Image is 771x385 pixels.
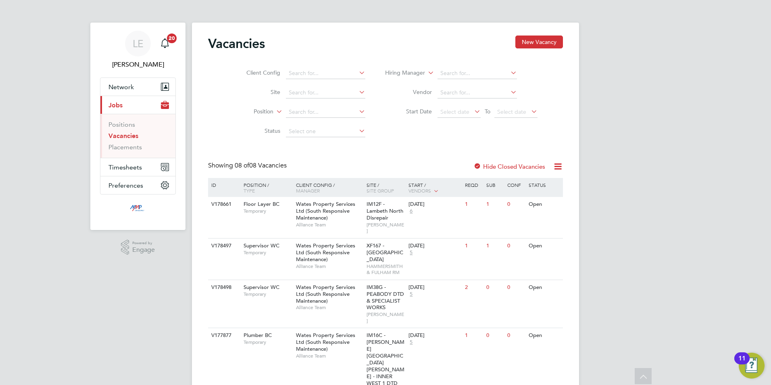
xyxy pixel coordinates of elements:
button: Open Resource Center, 11 new notifications [739,353,765,379]
input: Search for... [286,68,365,79]
label: Position [227,108,273,116]
input: Search for... [438,68,517,79]
img: mmpconsultancy-logo-retina.png [127,203,150,216]
label: Hiring Manager [379,69,425,77]
div: Position / [238,178,294,197]
div: V178498 [209,280,238,295]
div: 1 [484,239,505,253]
span: 08 Vacancies [235,161,287,169]
span: Alliance Team [296,304,363,311]
span: [PERSON_NAME] [367,222,405,234]
label: Client Config [234,69,280,76]
span: Wates Property Services Ltd (South Responsive Maintenance) [296,201,355,221]
a: Placements [108,143,142,151]
span: [PERSON_NAME] [367,311,405,324]
div: Open [527,280,562,295]
span: To [482,106,493,117]
div: Showing [208,161,288,170]
button: New Vacancy [515,36,563,48]
nav: Main navigation [90,23,185,230]
a: 20 [157,31,173,56]
div: 11 [738,358,746,369]
div: 0 [484,328,505,343]
span: Wates Property Services Ltd (South Responsive Maintenance) [296,242,355,263]
div: [DATE] [408,284,461,291]
span: XF167 - [GEOGRAPHIC_DATA] [367,242,403,263]
label: Vendor [385,88,432,96]
button: Jobs [100,96,175,114]
span: Timesheets [108,163,142,171]
div: V178661 [209,197,238,212]
div: V177877 [209,328,238,343]
span: 5 [408,249,414,256]
span: Select date [497,108,526,115]
span: IM38G - PEABODY DTD & SPECIALIST WORKS [367,284,404,311]
span: Temporary [244,339,292,345]
a: LE[PERSON_NAME] [100,31,176,69]
a: Positions [108,121,135,128]
input: Search for... [286,107,365,118]
span: Type [244,187,255,194]
input: Search for... [438,87,517,98]
button: Preferences [100,176,175,194]
span: Floor Layer BC [244,201,279,207]
div: [DATE] [408,243,461,249]
div: Sub [484,178,505,192]
div: 1 [463,328,484,343]
span: Preferences [108,182,143,189]
button: Network [100,78,175,96]
input: Search for... [286,87,365,98]
div: 0 [505,328,526,343]
div: 0 [505,197,526,212]
div: 0 [484,280,505,295]
label: Hide Closed Vacancies [473,163,545,170]
div: 0 [505,280,526,295]
span: Network [108,83,134,91]
div: [DATE] [408,201,461,208]
span: Manager [296,187,320,194]
span: Temporary [244,208,292,214]
span: Wates Property Services Ltd (South Responsive Maintenance) [296,284,355,304]
div: 0 [505,239,526,253]
a: Powered byEngage [121,240,155,255]
h2: Vacancies [208,36,265,52]
div: 2 [463,280,484,295]
div: ID [209,178,238,192]
div: [DATE] [408,332,461,339]
span: 20 [167,33,177,43]
span: Libby Evans [100,60,176,69]
span: Temporary [244,291,292,297]
span: Jobs [108,101,123,109]
span: Powered by [132,240,155,247]
button: Timesheets [100,158,175,176]
label: Site [234,88,280,96]
span: Alliance Team [296,263,363,270]
div: Jobs [100,114,175,158]
div: 1 [484,197,505,212]
div: Site / [365,178,407,197]
span: Supervisor WC [244,242,279,249]
span: HAMMERSMITH & FULHAM RM [367,263,405,276]
div: 1 [463,197,484,212]
span: Plumber BC [244,332,272,339]
div: Client Config / [294,178,365,197]
div: Conf [505,178,526,192]
span: 5 [408,339,414,346]
a: Vacancies [108,132,138,140]
span: Alliance Team [296,353,363,359]
div: Open [527,197,562,212]
span: Temporary [244,249,292,256]
span: Select date [440,108,469,115]
span: Supervisor WC [244,284,279,291]
label: Start Date [385,108,432,115]
span: Wates Property Services Ltd (South Responsive Maintenance) [296,332,355,352]
div: Reqd [463,178,484,192]
span: 08 of [235,161,249,169]
span: Vendors [408,187,431,194]
span: 6 [408,208,414,215]
label: Status [234,127,280,134]
span: 5 [408,291,414,298]
span: IM12F - Lambeth North Disrepair [367,201,403,221]
div: Open [527,328,562,343]
span: LE [133,38,144,49]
